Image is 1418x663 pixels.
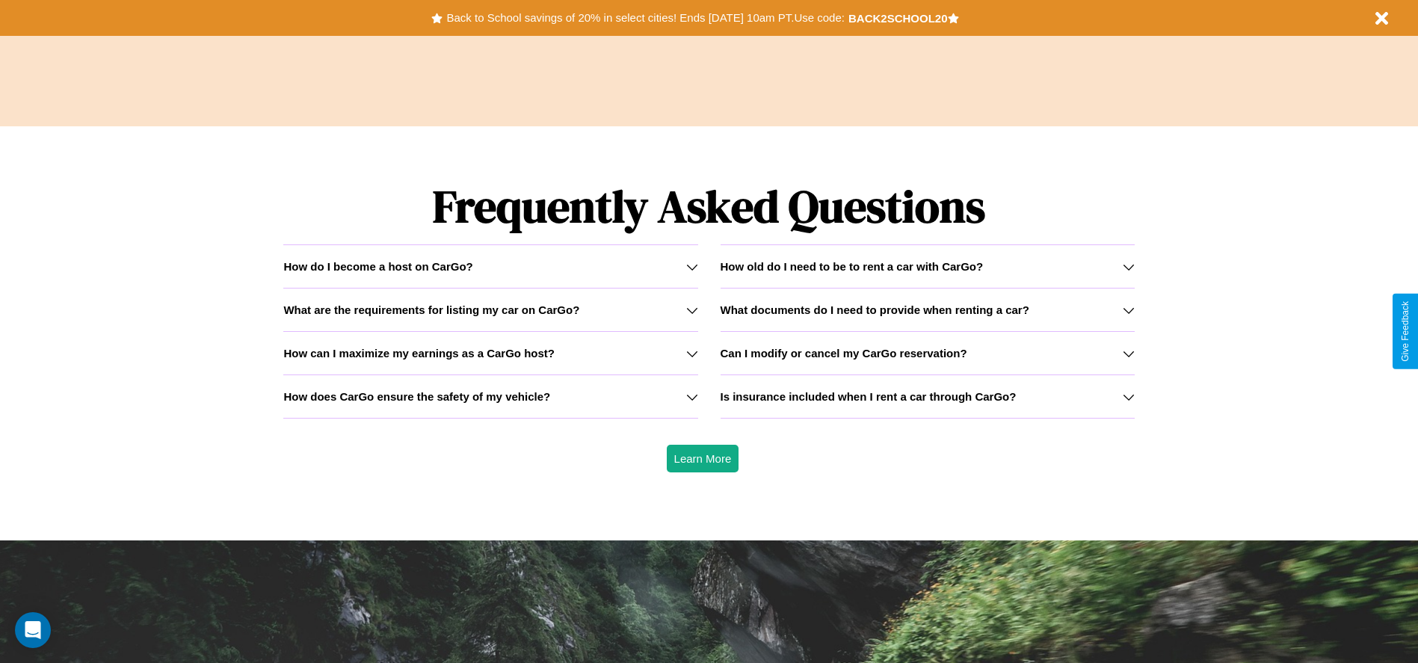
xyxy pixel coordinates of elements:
[721,390,1017,403] h3: Is insurance included when I rent a car through CarGo?
[283,260,472,273] h3: How do I become a host on CarGo?
[283,347,555,360] h3: How can I maximize my earnings as a CarGo host?
[283,168,1134,244] h1: Frequently Asked Questions
[721,347,967,360] h3: Can I modify or cancel my CarGo reservation?
[283,390,550,403] h3: How does CarGo ensure the safety of my vehicle?
[283,303,579,316] h3: What are the requirements for listing my car on CarGo?
[1400,301,1411,362] div: Give Feedback
[667,445,739,472] button: Learn More
[443,7,848,28] button: Back to School savings of 20% in select cities! Ends [DATE] 10am PT.Use code:
[848,12,948,25] b: BACK2SCHOOL20
[15,612,51,648] div: Open Intercom Messenger
[721,260,984,273] h3: How old do I need to be to rent a car with CarGo?
[721,303,1029,316] h3: What documents do I need to provide when renting a car?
